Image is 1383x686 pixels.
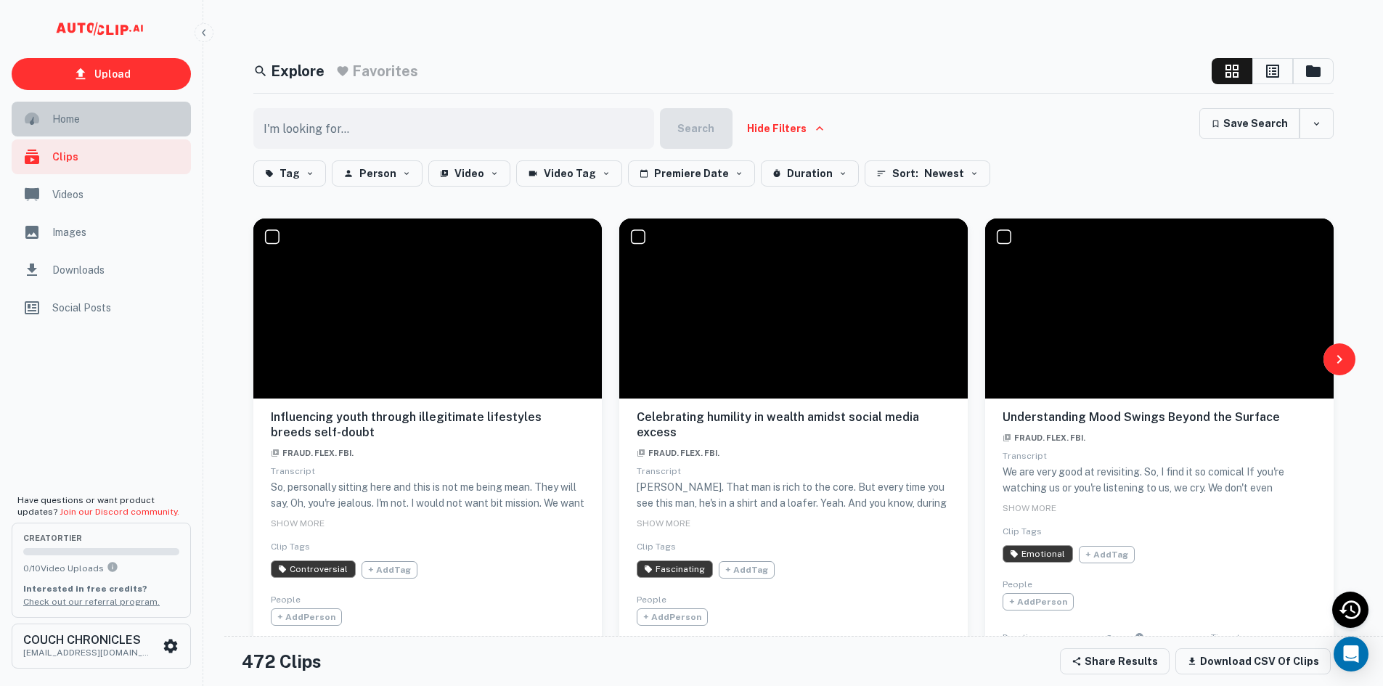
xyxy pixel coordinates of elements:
[23,534,179,542] span: creator Tier
[271,445,354,459] a: Fraud. Flex. FBI.
[271,60,325,82] h5: Explore
[865,160,990,187] button: Sort: Newest
[23,646,154,659] p: [EMAIL_ADDRESS][DOMAIN_NAME]
[637,479,950,671] p: [PERSON_NAME]. That man is rich to the core. But every time you see this man, he's in a shirt and...
[271,560,356,578] span: AI has identified this clip as Controversial
[12,624,191,669] button: COUCH CHRONICLES[EMAIL_ADDRESS][DOMAIN_NAME]
[1079,546,1135,563] span: + Add Tag
[23,634,154,646] h6: COUCH CHRONICLES
[1003,503,1056,513] span: SHOW MORE
[23,561,179,575] p: 0 / 10 Video Uploads
[1175,648,1331,674] button: Download CSV of clips
[516,160,622,187] button: Video Tag
[12,215,191,250] a: Images
[107,561,118,573] svg: You can upload 10 videos per month on the creator tier. Upgrade to upload more.
[12,102,191,136] a: Home
[94,66,131,82] p: Upload
[271,595,301,605] span: People
[60,507,179,517] a: Join our Discord community.
[52,262,182,278] span: Downloads
[271,518,325,528] span: SHOW MORE
[17,495,179,517] span: Have questions or want product updates?
[1003,430,1085,444] a: Fraud. Flex. FBI.
[1003,632,1039,642] span: Duration
[242,648,322,674] h4: 472 Clips
[637,595,666,605] span: People
[1003,410,1316,425] h6: Understanding Mood Swings Beyond the Surface
[428,160,510,187] button: Video
[52,187,182,203] span: Videos
[1003,451,1047,461] span: Transcript
[352,60,418,82] h5: Favorites
[637,445,719,459] a: Fraud. Flex. FBI.
[637,608,708,626] span: + Add Person
[271,479,584,591] p: So, personally sitting here and this is not me being mean. They will say, Oh, you're jealous. I'm...
[637,449,719,457] span: Fraud. Flex. FBI.
[892,165,918,182] span: Sort:
[1132,634,1144,646] div: An AI-calculated score on a clip's engagement potential, scored from 0 to 100.
[253,108,645,149] input: I'm looking for...
[738,108,833,149] button: Hide Filters
[1211,632,1259,642] span: Timestamp
[924,165,964,182] span: Newest
[1003,593,1074,611] span: + Add Person
[637,410,950,441] h6: Celebrating humility in wealth amidst social media excess
[52,149,182,165] span: Clips
[1003,526,1042,536] span: Clip Tags
[12,58,191,90] a: Upload
[23,597,160,607] a: Check out our referral program.
[719,561,775,579] span: + Add Tag
[1003,464,1316,592] p: We are very good at revisiting. So, I find it so comical If you're watching us or you're listenin...
[637,560,713,578] span: AI has identified this clip as Fascinating
[1003,545,1073,563] span: AI has identified this clip as Emotional
[637,542,676,552] span: Clip Tags
[1003,579,1032,589] span: People
[271,466,315,476] span: Transcript
[52,224,182,240] span: Images
[1106,634,1211,646] span: Score
[12,253,191,287] a: Downloads
[271,608,342,626] span: + Add Person
[1332,592,1368,628] div: Recent Activity
[332,160,423,187] button: Person
[12,290,191,325] a: Social Posts
[271,410,584,441] h6: Influencing youth through illegitimate lifestyles breeds self-doubt
[52,300,182,316] span: Social Posts
[628,160,755,187] button: Premiere Date
[1334,637,1368,671] div: Open Intercom Messenger
[1003,433,1085,442] span: Fraud. Flex. FBI.
[1199,108,1300,139] button: Save Search
[52,111,182,127] span: Home
[253,160,326,187] button: Tag
[271,542,310,552] span: Clip Tags
[1060,648,1170,674] button: Share Results
[12,139,191,174] a: Clips
[12,523,191,617] button: creatorTier0/10Video UploadsYou can upload 10 videos per month on the creator tier. Upgrade to up...
[23,582,179,595] p: Interested in free credits?
[12,177,191,212] a: Videos
[761,160,859,187] button: Duration
[362,561,417,579] span: + Add Tag
[637,518,690,528] span: SHOW MORE
[637,466,681,476] span: Transcript
[271,449,354,457] span: Fraud. Flex. FBI.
